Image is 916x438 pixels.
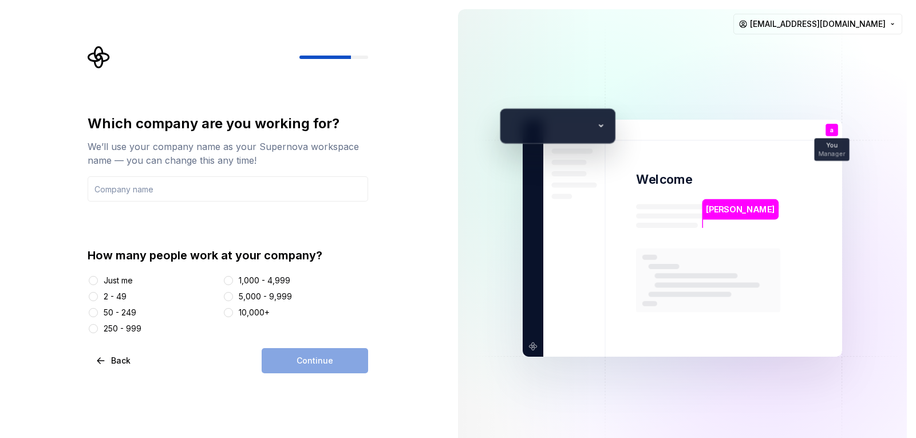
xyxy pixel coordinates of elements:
[239,307,270,318] div: 10,000+
[88,140,368,167] div: We’ll use your company name as your Supernova workspace name — you can change this any time!
[88,247,368,263] div: How many people work at your company?
[830,127,834,133] p: a
[239,291,292,302] div: 5,000 - 9,999
[104,323,141,334] div: 250 - 999
[88,348,140,373] button: Back
[104,291,127,302] div: 2 - 49
[826,143,838,149] p: You
[88,46,110,69] svg: Supernova Logo
[111,355,131,366] span: Back
[104,307,136,318] div: 50 - 249
[706,203,775,216] p: [PERSON_NAME]
[819,151,846,157] p: Manager
[636,171,692,188] p: Welcome
[88,176,368,202] input: Company name
[239,275,290,286] div: 1,000 - 4,999
[733,14,902,34] button: [EMAIL_ADDRESS][DOMAIN_NAME]
[750,18,886,30] span: [EMAIL_ADDRESS][DOMAIN_NAME]
[104,275,133,286] div: Just me
[88,115,368,133] div: Which company are you working for?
